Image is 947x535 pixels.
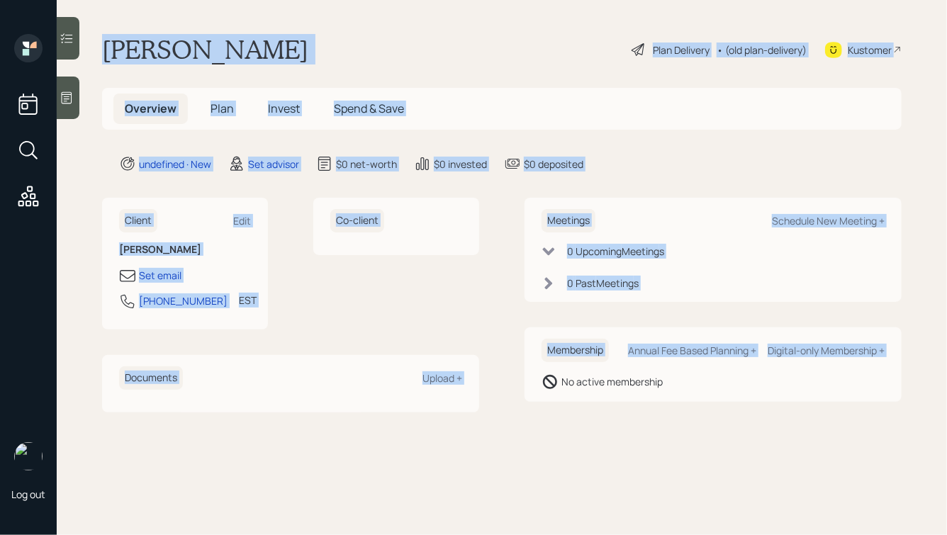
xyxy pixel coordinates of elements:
[768,344,885,357] div: Digital-only Membership +
[561,374,663,389] div: No active membership
[567,276,639,291] div: 0 Past Meeting s
[211,101,234,116] span: Plan
[102,34,308,65] h1: [PERSON_NAME]
[233,214,251,227] div: Edit
[119,209,157,232] h6: Client
[139,157,211,171] div: undefined · New
[139,293,228,308] div: [PHONE_NUMBER]
[772,214,885,227] div: Schedule New Meeting +
[567,244,664,259] div: 0 Upcoming Meeting s
[330,209,384,232] h6: Co-client
[336,157,397,171] div: $0 net-worth
[119,366,183,390] h6: Documents
[848,43,892,57] div: Kustomer
[14,442,43,471] img: hunter_neumayer.jpg
[422,371,462,385] div: Upload +
[268,101,300,116] span: Invest
[542,339,609,362] h6: Membership
[239,293,257,308] div: EST
[717,43,807,57] div: • (old plan-delivery)
[125,101,176,116] span: Overview
[334,101,404,116] span: Spend & Save
[119,244,251,256] h6: [PERSON_NAME]
[653,43,710,57] div: Plan Delivery
[628,344,756,357] div: Annual Fee Based Planning +
[139,268,181,283] div: Set email
[248,157,299,171] div: Set advisor
[434,157,487,171] div: $0 invested
[11,488,45,501] div: Log out
[542,209,595,232] h6: Meetings
[524,157,583,171] div: $0 deposited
